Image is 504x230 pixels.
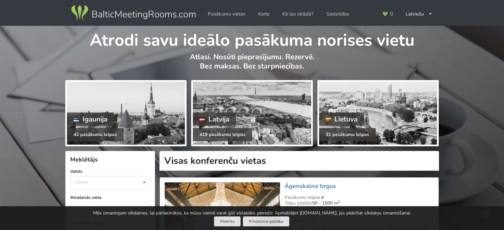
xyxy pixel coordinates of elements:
strong: 50 - 1500 m [312,200,340,206]
span: Meklētājs [70,156,98,163]
div: 419 pasākumu telpas [193,128,252,141]
h1: Visas konferenču vietas [159,151,439,171]
a: Latvija 419 pasākumu telpas [191,80,312,146]
div: Latviešu [401,8,437,21]
p: Atlasi. Nosūti pieprasījumu. Rezervē. Bez maksas. Bez starpniecības. [65,52,439,78]
button: Piekrītu [214,216,241,227]
a: Kā tas strādā? [278,8,318,21]
img: Baltic Meeting Rooms [70,4,197,23]
a: Pasākumu vietas [203,8,250,21]
strong: 3000 personas [325,206,356,212]
div: Latvija [193,113,236,126]
div: Valsts [75,179,88,185]
a: Sadarbība [322,8,354,21]
a: Lietuva 31 pasākumu telpas [317,80,439,146]
div: Lietuva [319,113,364,126]
div: Var izvēlēties vairākas [74,205,135,212]
label: Atrašanās vieta [70,194,150,201]
a: Āgenskalna tirgus [285,182,336,190]
div: Igaunija [67,113,114,126]
h1: Atrodi savu ideālo pasākuma norises vietu [65,26,439,51]
a: Igaunija 42 pasākumu telpas [65,80,187,146]
a: Karte [253,8,274,21]
span: 0 [390,12,393,17]
div: Telpu platība: [285,200,434,206]
div: 42 pasākumu telpas [67,128,124,141]
a: Privātuma politika [243,216,289,227]
div: Pasākumu telpas: [285,195,434,201]
strong: 4 [321,194,324,201]
sup: 2 [338,199,340,204]
label: Valsts [70,168,150,175]
div: 31 pasākumu telpas [319,128,376,141]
